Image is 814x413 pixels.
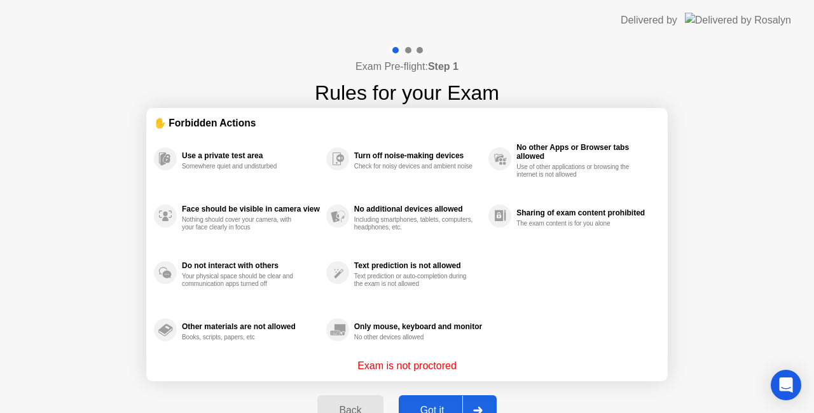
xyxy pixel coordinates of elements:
[357,358,457,374] p: Exam is not proctored
[182,261,320,270] div: Do not interact with others
[154,116,660,130] div: ✋ Forbidden Actions
[516,143,654,161] div: No other Apps or Browser tabs allowed
[354,163,474,170] div: Check for noisy devices and ambient noise
[182,273,302,288] div: Your physical space should be clear and communication apps turned off
[354,151,482,160] div: Turn off noise-making devices
[428,61,459,72] b: Step 1
[315,78,499,108] h1: Rules for your Exam
[516,208,654,217] div: Sharing of exam content prohibited
[685,13,791,27] img: Delivered by Rosalyn
[182,151,320,160] div: Use a private test area
[354,216,474,231] div: Including smartphones, tablets, computers, headphones, etc.
[182,322,320,331] div: Other materials are not allowed
[516,163,637,179] div: Use of other applications or browsing the internet is not allowed
[182,205,320,213] div: Face should be visible in camera view
[355,59,459,74] h4: Exam Pre-flight:
[621,13,677,28] div: Delivered by
[354,334,474,341] div: No other devices allowed
[182,163,302,170] div: Somewhere quiet and undisturbed
[516,220,637,227] div: The exam content is for you alone
[182,216,302,231] div: Nothing should cover your camera, with your face clearly in focus
[354,322,482,331] div: Only mouse, keyboard and monitor
[354,205,482,213] div: No additional devices allowed
[354,273,474,288] div: Text prediction or auto-completion during the exam is not allowed
[354,261,482,270] div: Text prediction is not allowed
[771,370,801,400] div: Open Intercom Messenger
[182,334,302,341] div: Books, scripts, papers, etc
